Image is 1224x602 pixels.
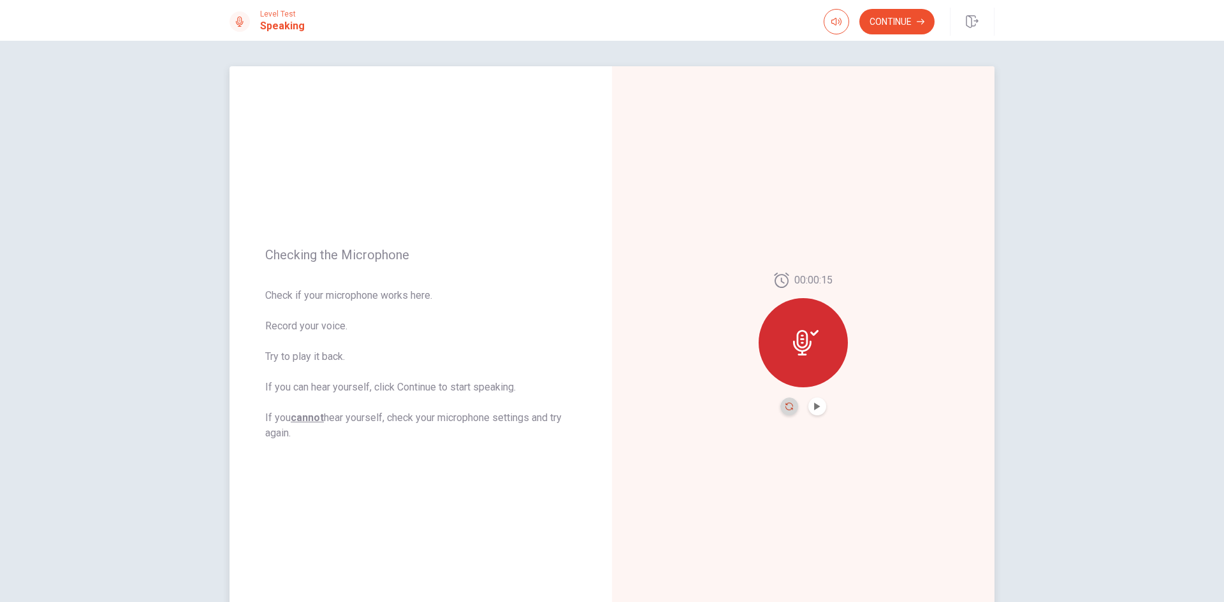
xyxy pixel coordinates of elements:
span: Check if your microphone works here. Record your voice. Try to play it back. If you can hear your... [265,288,576,441]
span: 00:00:15 [794,273,833,288]
h1: Speaking [260,18,305,34]
button: Play Audio [808,398,826,415]
u: cannot [291,412,324,424]
button: Continue [859,9,935,34]
span: Level Test [260,10,305,18]
span: Checking the Microphone [265,247,576,262]
button: Record Again [780,398,798,415]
